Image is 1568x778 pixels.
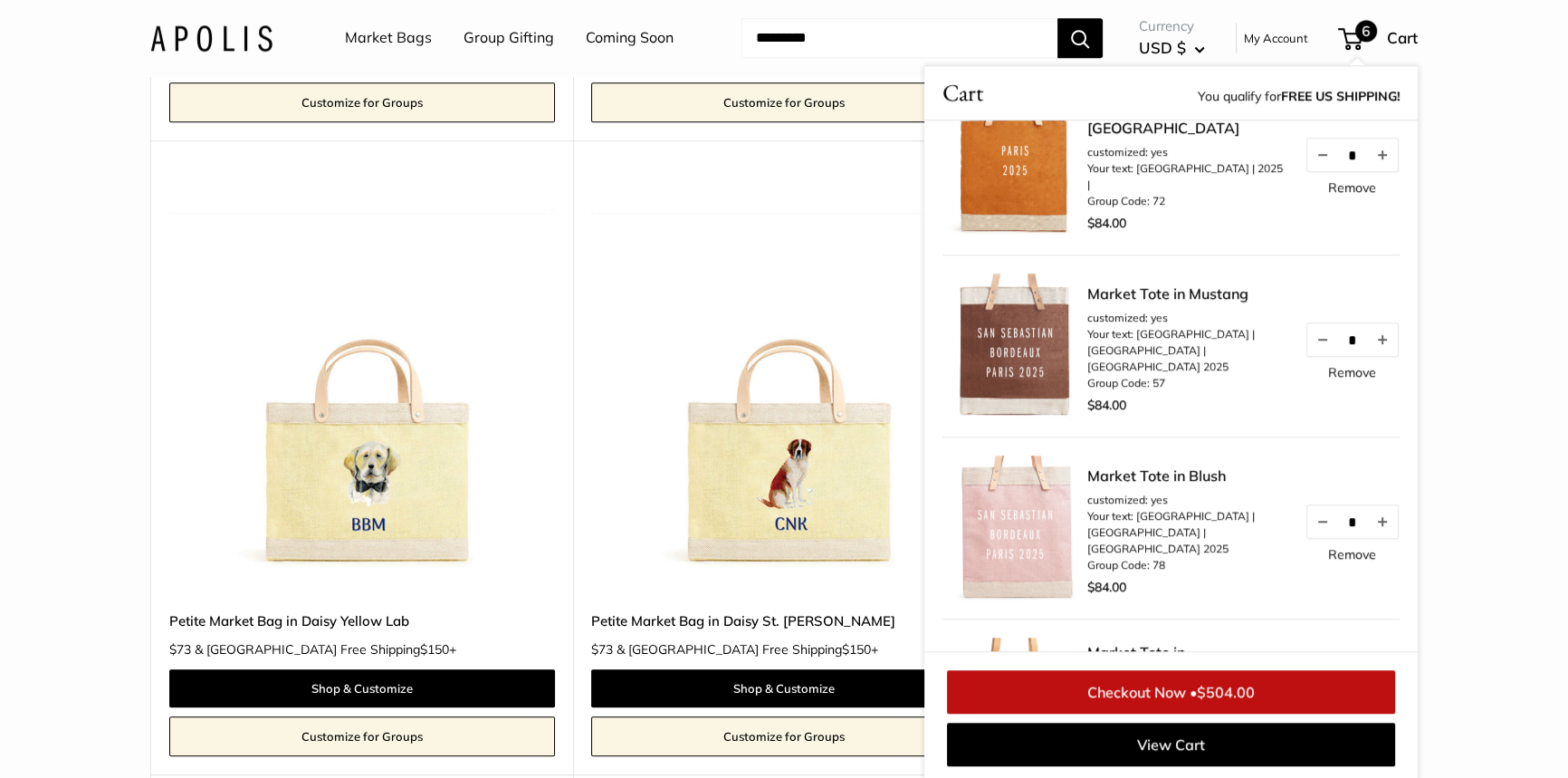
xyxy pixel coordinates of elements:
button: Search [1057,18,1103,58]
button: Increase quantity by 1 [1367,323,1398,356]
li: customized: yes [1087,144,1286,160]
a: Market Tote in [GEOGRAPHIC_DATA] [1087,95,1286,139]
a: 6 Cart [1340,24,1418,53]
span: $150 [842,641,871,658]
img: Apolis [150,24,272,51]
a: Shop & Customize [591,669,977,707]
li: Your text: [GEOGRAPHIC_DATA] | [GEOGRAPHIC_DATA] | [GEOGRAPHIC_DATA] 2025 [1087,508,1286,557]
a: Petite Market Bag in Daisy Yellow LabPetite Market Bag in Daisy Yellow Lab [169,186,555,571]
span: 6 [1355,20,1377,42]
button: USD $ [1139,34,1205,62]
span: Currency [1139,14,1205,39]
span: $504.00 [1197,683,1255,701]
strong: FREE US SHIPPING! [1281,88,1400,104]
a: Customize for Groups [169,716,555,756]
img: Petite Market Bag in Daisy Yellow Lab [169,186,555,571]
button: Decrease quantity by 1 [1307,139,1338,171]
span: $73 [591,641,613,658]
a: Remove [1328,548,1376,561]
a: Customize for Groups [591,716,977,756]
span: $73 [169,641,191,658]
li: Your text: [GEOGRAPHIC_DATA] | 2025 | [1087,160,1286,193]
a: View Cart [947,723,1395,766]
a: Market Bags [345,24,432,52]
a: Petite Market Bag in Daisy Yellow Lab [169,610,555,631]
span: & [GEOGRAPHIC_DATA] Free Shipping + [617,643,878,656]
a: Market Tote in Blush [1087,465,1286,486]
li: Group Code: 72 [1087,193,1286,209]
li: customized: yes [1087,492,1286,508]
span: $84.00 [1087,215,1126,231]
span: Cart [942,75,983,110]
button: Decrease quantity by 1 [1307,323,1338,356]
img: Petite Market Bag in Daisy St. Bernard [591,186,977,571]
span: & [GEOGRAPHIC_DATA] Free Shipping + [195,643,456,656]
a: My Account [1244,27,1308,49]
a: Coming Soon [586,24,674,52]
span: You qualify for [1198,84,1400,110]
input: Quantity [1338,147,1367,162]
li: Group Code: 57 [1087,375,1286,391]
a: Checkout Now •$504.00 [947,670,1395,714]
a: Petite Market Bag in Daisy St. Bernarddescription_The artist's desk in Ventura CA [591,186,977,571]
a: Shop & Customize [169,669,555,707]
span: Cart [1387,28,1418,47]
span: USD $ [1139,38,1186,57]
li: Your text: [GEOGRAPHIC_DATA] | [GEOGRAPHIC_DATA] | [GEOGRAPHIC_DATA] 2025 [1087,326,1286,375]
button: Decrease quantity by 1 [1307,505,1338,538]
input: Quantity [1338,331,1367,347]
a: Remove [1328,181,1376,194]
li: Group Code: 78 [1087,557,1286,573]
input: Search... [741,18,1057,58]
a: Group Gifting [464,24,554,52]
button: Increase quantity by 1 [1367,139,1398,171]
a: Customize for Groups [591,82,977,122]
button: Increase quantity by 1 [1367,505,1398,538]
a: Customize for Groups [169,82,555,122]
span: $84.00 [1087,397,1126,413]
a: Market Tote in Mustang [1087,283,1286,304]
span: $84.00 [1087,579,1126,595]
span: $150 [420,641,449,658]
input: Quantity [1338,514,1367,529]
li: customized: yes [1087,310,1286,326]
a: Market Tote in [GEOGRAPHIC_DATA] [1087,641,1286,685]
a: Remove [1328,366,1376,379]
a: Petite Market Bag in Daisy St. [PERSON_NAME] [591,610,977,631]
